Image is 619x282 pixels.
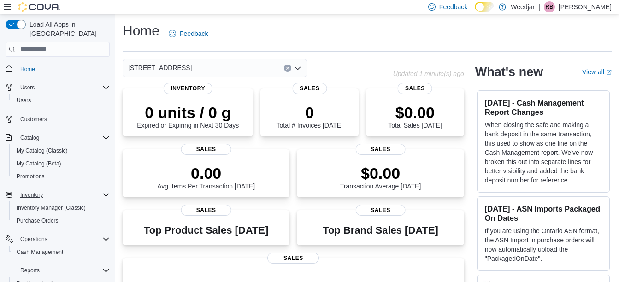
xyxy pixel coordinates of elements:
[17,114,51,125] a: Customers
[2,264,113,277] button: Reports
[2,233,113,246] button: Operations
[277,103,343,122] p: 0
[13,247,67,258] a: Cash Management
[181,144,231,155] span: Sales
[2,131,113,144] button: Catalog
[123,22,159,40] h1: Home
[485,98,602,117] h3: [DATE] - Cash Management Report Changes
[2,81,113,94] button: Users
[13,171,48,182] a: Promotions
[485,226,602,263] p: If you are using the Ontario ASN format, the ASN Import in purchase orders will now automatically...
[17,204,86,211] span: Inventory Manager (Classic)
[13,145,71,156] a: My Catalog (Classic)
[2,112,113,126] button: Customers
[17,234,110,245] span: Operations
[2,188,113,201] button: Inventory
[393,70,464,77] p: Updated 1 minute(s) ago
[13,247,110,258] span: Cash Management
[20,235,47,243] span: Operations
[9,214,113,227] button: Purchase Orders
[340,164,421,182] p: $0.00
[292,83,327,94] span: Sales
[9,201,113,214] button: Inventory Manager (Classic)
[13,215,110,226] span: Purchase Orders
[284,65,291,72] button: Clear input
[17,113,110,125] span: Customers
[26,20,110,38] span: Load All Apps in [GEOGRAPHIC_DATA]
[13,158,110,169] span: My Catalog (Beta)
[13,215,62,226] a: Purchase Orders
[475,2,494,12] input: Dark Mode
[13,202,89,213] a: Inventory Manager (Classic)
[13,95,110,106] span: Users
[538,1,540,12] p: |
[13,202,110,213] span: Inventory Manager (Classic)
[398,83,432,94] span: Sales
[17,132,43,143] button: Catalog
[17,63,110,75] span: Home
[17,147,68,154] span: My Catalog (Classic)
[137,103,239,122] p: 0 units / 0 g
[128,62,192,73] span: [STREET_ADDRESS]
[13,158,65,169] a: My Catalog (Beta)
[17,248,63,256] span: Cash Management
[181,205,231,216] span: Sales
[20,116,47,123] span: Customers
[9,170,113,183] button: Promotions
[2,62,113,76] button: Home
[17,189,110,200] span: Inventory
[17,82,38,93] button: Users
[157,164,255,182] p: 0.00
[17,132,110,143] span: Catalog
[180,29,208,38] span: Feedback
[13,171,110,182] span: Promotions
[13,145,110,156] span: My Catalog (Classic)
[17,265,110,276] span: Reports
[18,2,60,12] img: Cova
[9,246,113,258] button: Cash Management
[9,94,113,107] button: Users
[157,164,255,190] div: Avg Items Per Transaction [DATE]
[20,191,43,199] span: Inventory
[485,120,602,185] p: When closing the safe and making a bank deposit in the same transaction, this used to show as one...
[17,97,31,104] span: Users
[9,157,113,170] button: My Catalog (Beta)
[544,1,555,12] div: Rose Bourgault
[388,103,442,122] p: $0.00
[559,1,612,12] p: [PERSON_NAME]
[606,70,612,75] svg: External link
[20,84,35,91] span: Users
[165,24,212,43] a: Feedback
[267,253,319,264] span: Sales
[439,2,467,12] span: Feedback
[17,82,110,93] span: Users
[388,103,442,129] div: Total Sales [DATE]
[323,225,438,236] h3: Top Brand Sales [DATE]
[511,1,535,12] p: Weedjar
[17,160,61,167] span: My Catalog (Beta)
[9,144,113,157] button: My Catalog (Classic)
[17,265,43,276] button: Reports
[20,134,39,141] span: Catalog
[355,205,406,216] span: Sales
[17,217,59,224] span: Purchase Orders
[475,65,543,79] h2: What's new
[144,225,268,236] h3: Top Product Sales [DATE]
[17,173,45,180] span: Promotions
[17,64,39,75] a: Home
[13,95,35,106] a: Users
[355,144,406,155] span: Sales
[582,68,612,76] a: View allExternal link
[485,204,602,223] h3: [DATE] - ASN Imports Packaged On Dates
[294,65,301,72] button: Open list of options
[137,103,239,129] div: Expired or Expiring in Next 30 Days
[163,83,212,94] span: Inventory
[546,1,554,12] span: RB
[17,189,47,200] button: Inventory
[20,267,40,274] span: Reports
[17,234,51,245] button: Operations
[20,65,35,73] span: Home
[277,103,343,129] div: Total # Invoices [DATE]
[340,164,421,190] div: Transaction Average [DATE]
